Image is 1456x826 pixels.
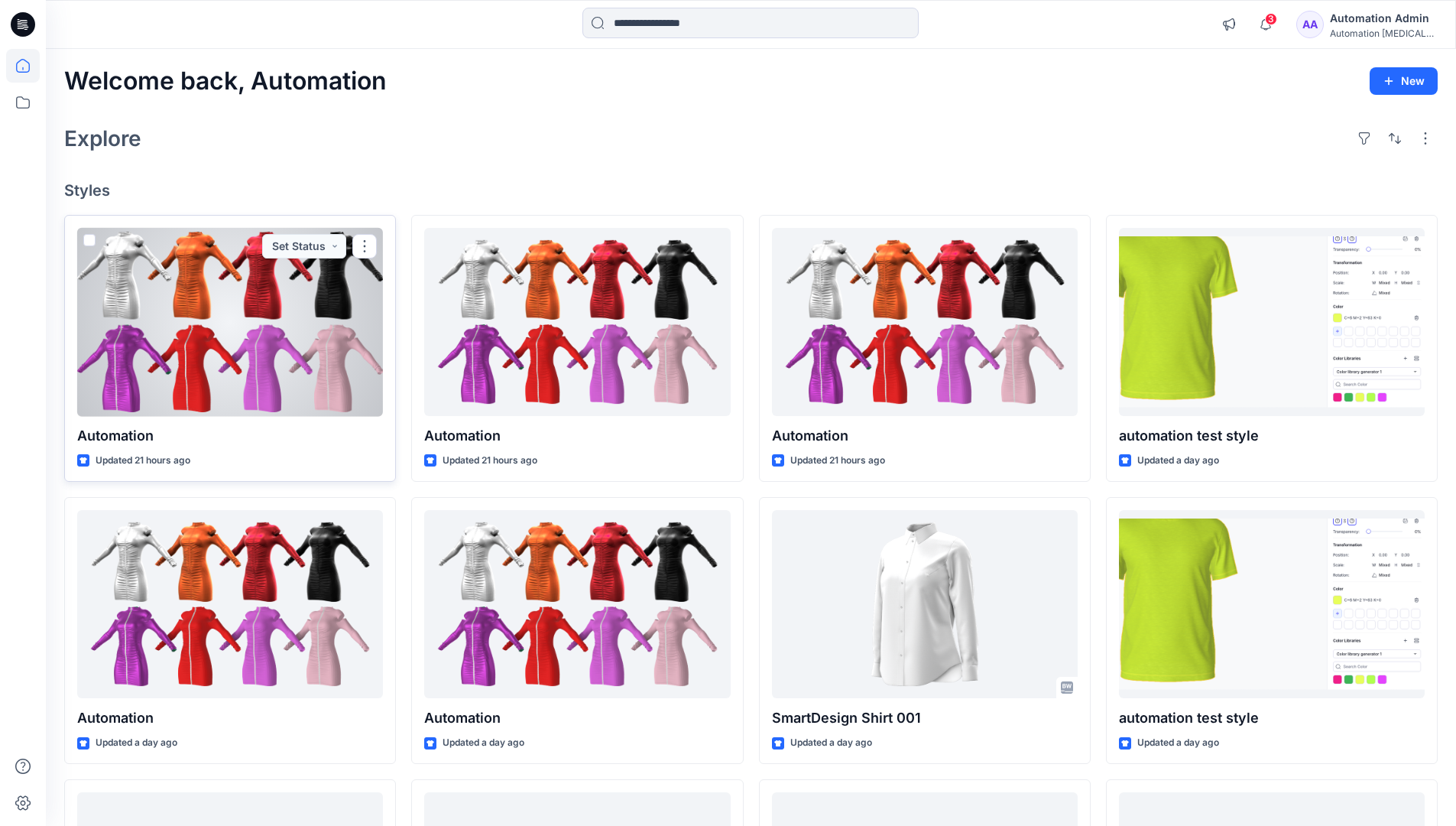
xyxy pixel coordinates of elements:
[64,126,141,151] h2: Explore
[1119,707,1425,729] p: automation test style
[64,67,387,96] h2: Welcome back, Automation
[1119,510,1425,699] a: automation test style
[1119,425,1425,447] p: automation test style
[424,707,730,729] p: Automation
[1296,11,1324,38] div: AA
[77,707,383,729] p: Automation
[1330,28,1437,39] div: Automation [MEDICAL_DATA]...
[790,735,872,751] p: Updated a day ago
[772,510,1078,699] a: SmartDesign Shirt 001
[772,228,1078,417] a: Automation
[424,510,730,699] a: Automation
[96,453,190,469] p: Updated 21 hours ago
[77,510,383,699] a: Automation
[1330,9,1437,28] div: Automation Admin
[64,181,1438,200] h4: Styles
[790,453,885,469] p: Updated 21 hours ago
[424,228,730,417] a: Automation
[443,735,524,751] p: Updated a day ago
[1137,735,1219,751] p: Updated a day ago
[1265,13,1277,25] span: 3
[77,228,383,417] a: Automation
[1119,228,1425,417] a: automation test style
[96,735,177,751] p: Updated a day ago
[77,425,383,447] p: Automation
[772,425,1078,447] p: Automation
[1137,453,1219,469] p: Updated a day ago
[424,425,730,447] p: Automation
[1370,67,1438,95] button: New
[772,707,1078,729] p: SmartDesign Shirt 001
[443,453,537,469] p: Updated 21 hours ago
